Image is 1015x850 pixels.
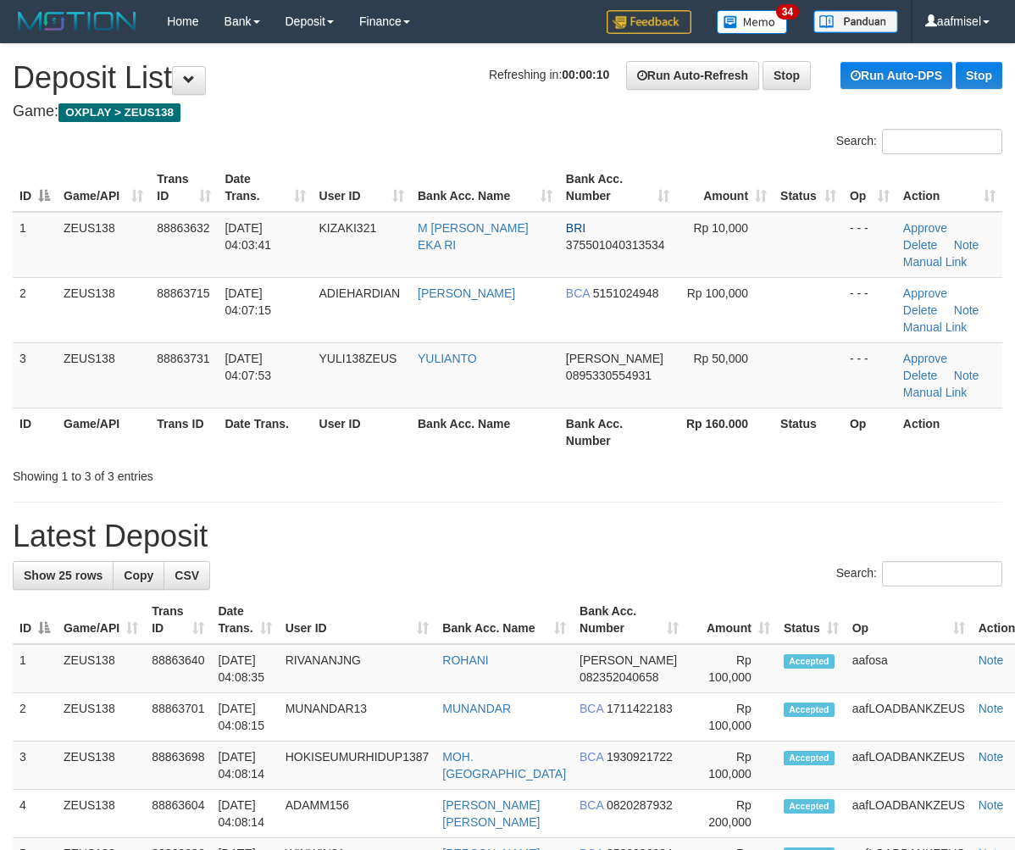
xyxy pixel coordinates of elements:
th: Op [843,408,896,456]
a: Run Auto-Refresh [626,61,759,90]
td: 1 [13,212,57,278]
a: Show 25 rows [13,561,114,590]
th: Bank Acc. Name: activate to sort column ascending [435,596,573,644]
td: 4 [13,790,57,838]
th: Op: activate to sort column ascending [843,164,896,212]
td: HOKISEUMURHIDUP1387 [279,742,436,790]
a: Note [954,369,979,382]
th: Rp 160.000 [676,408,774,456]
th: Trans ID [150,408,218,456]
a: Stop [763,61,811,90]
th: Bank Acc. Name [411,408,559,456]
th: ID [13,408,57,456]
th: Game/API: activate to sort column ascending [57,596,145,644]
span: Accepted [784,799,835,814]
span: [DATE] 04:07:53 [225,352,271,382]
span: Accepted [784,751,835,765]
td: ZEUS138 [57,790,145,838]
span: Accepted [784,703,835,717]
td: MUNANDAR13 [279,693,436,742]
td: [DATE] 04:08:15 [211,693,278,742]
td: [DATE] 04:08:14 [211,742,278,790]
span: 88863715 [157,286,209,300]
img: Feedback.jpg [607,10,691,34]
td: 88863604 [145,790,211,838]
span: Copy 0895330554931 to clipboard [566,369,652,382]
label: Search: [836,129,1002,154]
td: aafLOADBANKZEUS [846,790,972,838]
a: Manual Link [903,255,968,269]
th: Bank Acc. Number [559,408,676,456]
span: 88863731 [157,352,209,365]
td: 3 [13,342,57,408]
td: aafLOADBANKZEUS [846,742,972,790]
a: Note [954,238,979,252]
span: YULI138ZEUS [319,352,397,365]
a: [PERSON_NAME] [418,286,515,300]
a: ROHANI [442,653,488,667]
th: Status: activate to sort column ascending [777,596,846,644]
th: Bank Acc. Name: activate to sort column ascending [411,164,559,212]
span: Copy [124,569,153,582]
label: Search: [836,561,1002,586]
span: [DATE] 04:07:15 [225,286,271,317]
td: 3 [13,742,57,790]
th: Game/API: activate to sort column ascending [57,164,150,212]
div: Showing 1 to 3 of 3 entries [13,461,410,485]
a: Approve [903,221,947,235]
th: Amount: activate to sort column ascending [685,596,777,644]
th: Trans ID: activate to sort column ascending [150,164,218,212]
td: ZEUS138 [57,277,150,342]
th: Op: activate to sort column ascending [846,596,972,644]
th: Status [774,408,843,456]
td: 88863698 [145,742,211,790]
img: Button%20Memo.svg [717,10,788,34]
td: ZEUS138 [57,742,145,790]
h1: Latest Deposit [13,519,1002,553]
a: MOH. [GEOGRAPHIC_DATA] [442,750,566,781]
td: Rp 200,000 [685,790,777,838]
a: YULIANTO [418,352,477,365]
span: Rp 100,000 [687,286,748,300]
td: ZEUS138 [57,644,145,693]
th: User ID: activate to sort column ascending [313,164,411,212]
span: BCA [580,798,603,812]
span: Rp 50,000 [693,352,748,365]
span: Refreshing in: [489,68,609,81]
th: ID: activate to sort column descending [13,164,57,212]
span: Show 25 rows [24,569,103,582]
span: [PERSON_NAME] [580,653,677,667]
td: ZEUS138 [57,212,150,278]
td: - - - [843,342,896,408]
th: User ID [313,408,411,456]
td: 88863701 [145,693,211,742]
td: aafLOADBANKZEUS [846,693,972,742]
span: 34 [776,4,799,19]
th: Bank Acc. Number: activate to sort column ascending [559,164,676,212]
th: Status: activate to sort column ascending [774,164,843,212]
a: M [PERSON_NAME] EKA RI [418,221,529,252]
th: Action: activate to sort column ascending [896,164,1002,212]
a: CSV [164,561,210,590]
td: 2 [13,693,57,742]
a: Manual Link [903,386,968,399]
td: Rp 100,000 [685,644,777,693]
span: Copy 0820287932 to clipboard [607,798,673,812]
a: Manual Link [903,320,968,334]
th: Action [896,408,1002,456]
input: Search: [882,561,1002,586]
span: CSV [175,569,199,582]
td: [DATE] 04:08:35 [211,644,278,693]
h1: Deposit List [13,61,1002,95]
a: Delete [903,238,937,252]
td: ZEUS138 [57,342,150,408]
a: Approve [903,352,947,365]
span: Copy 082352040658 to clipboard [580,670,658,684]
a: Run Auto-DPS [840,62,952,89]
a: Note [979,702,1004,715]
th: Game/API [57,408,150,456]
span: BCA [580,702,603,715]
span: BCA [580,750,603,764]
span: ADIEHARDIAN [319,286,401,300]
span: [PERSON_NAME] [566,352,663,365]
